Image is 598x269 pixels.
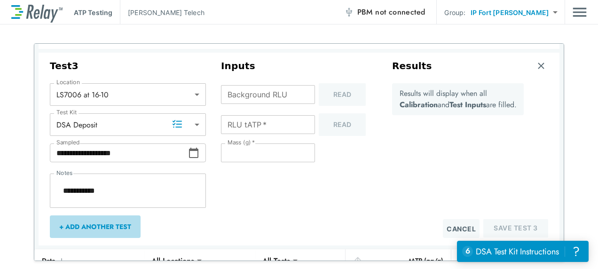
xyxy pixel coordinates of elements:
[457,241,589,262] iframe: Resource center
[11,2,63,23] img: LuminUltra Relay
[128,8,205,17] p: [PERSON_NAME] Telech
[340,3,429,22] button: PBM not connected
[357,6,425,19] span: PBM
[56,79,80,86] label: Location
[50,85,206,104] div: LS7006 at 16-10
[50,143,188,162] input: Choose date, selected date is Aug 19, 2025
[353,255,443,266] div: tATP (pg/g)
[50,215,141,238] button: + Add Another Test
[221,60,377,72] h3: Inputs
[443,219,480,238] button: Cancel
[50,60,206,72] h3: Test 3
[228,139,255,146] label: Mass (g)
[375,7,425,17] span: not connected
[400,88,517,111] p: Results will display when all and are filled.
[56,109,77,116] label: Test Kit
[444,8,465,17] p: Group:
[392,60,432,72] h3: Results
[344,8,354,17] img: Offline Icon
[573,3,587,21] img: Drawer Icon
[50,115,206,134] div: DSA Deposit
[74,8,112,17] p: ATP Testing
[449,99,486,110] b: Test Inputs
[400,99,438,110] b: Calibration
[56,170,72,176] label: Notes
[536,61,546,71] img: Remove
[56,139,80,146] label: Sampled
[573,3,587,21] button: Main menu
